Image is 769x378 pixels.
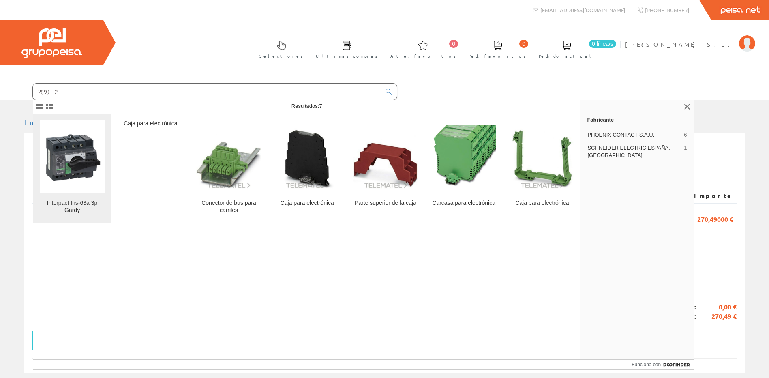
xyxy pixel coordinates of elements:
a: Caja para electrónica [111,114,189,223]
img: Caja para electrónica [510,124,574,189]
span: 0,00 € [696,303,737,312]
img: Parte superior de la caja [353,124,418,189]
div: Carcasa para electrónica [431,200,496,207]
a: Caja para electrónica Caja para electrónica [503,114,581,223]
span: Últimas compras [316,52,378,60]
span: Selectores [259,52,303,60]
a: Fabricante [580,113,694,126]
img: Interpact Ins-63a 3p Gardy [40,124,105,189]
span: 270,49000 € [697,212,733,226]
a: Funciona con [632,360,694,369]
span: Pedido actual [539,52,594,60]
span: [PERSON_NAME], S.L. [625,40,735,48]
span: Resultados: [291,103,322,109]
span: 6 [684,131,687,139]
span: SCHNEIDER ELECTRIC ESPAÑA, [GEOGRAPHIC_DATA] [587,144,681,159]
div: Caja para electrónica [118,120,183,127]
span: Funciona con [632,361,661,368]
span: [PHONE_NUMBER] [645,6,689,13]
a: Carcasa para electrónica Carcasa para electrónica [425,114,503,223]
a: Caja para electrónica Caja para electrónica [268,114,346,223]
input: Buscar ... [33,84,381,100]
img: Conector de bus para carriles [196,124,261,189]
span: 7 [319,103,322,109]
span: Ped. favoritos [469,52,526,60]
div: Caja para electrónica [275,200,340,207]
div: Conector de bus para carriles [196,200,261,214]
span: 270,49 € [696,312,737,321]
span: [EMAIL_ADDRESS][DOMAIN_NAME] [540,6,625,13]
th: Importe [677,189,737,203]
div: Parte superior de la caja [353,200,418,207]
span: 1 [684,144,687,159]
div: Interpact Ins-63a 3p Gardy [40,200,105,214]
img: Grupo Peisa [21,28,82,58]
span: PHOENIX CONTACT S.A.U, [587,131,681,139]
div: Caja para electrónica [510,200,574,207]
span: 0 [519,40,528,48]
span: Arte. favoritos [390,52,456,60]
a: Últimas compras [308,34,382,63]
a: Interpact Ins-63a 3p Gardy Interpact Ins-63a 3p Gardy [33,114,111,223]
span: Pedido Pendiente #P/65524 Fecha: [DATE] Cliente: 120606 - E.[PERSON_NAME] [32,142,201,172]
span: 0 línea/s [589,40,616,48]
img: Carcasa para electrónica [431,125,496,189]
img: Caja para electrónica [275,124,340,189]
a: Conector de bus para carriles Conector de bus para carriles [190,114,268,223]
span: 0 [449,40,458,48]
a: Parte superior de la caja Parte superior de la caja [347,114,424,223]
a: Inicio [24,118,59,126]
button: Añadir al pedido actual [32,331,122,350]
a: [PERSON_NAME], S.L. [625,34,755,41]
a: Selectores [251,34,307,63]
